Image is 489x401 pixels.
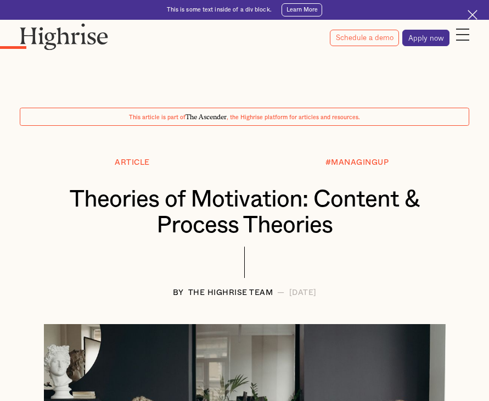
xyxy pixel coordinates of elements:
[129,115,186,120] span: This article is part of
[173,289,184,297] div: BY
[188,289,273,297] div: The Highrise Team
[277,289,285,297] div: —
[36,187,453,238] h1: Theories of Motivation: Content & Process Theories
[227,115,360,120] span: , the Highrise platform for articles and resources.
[167,6,272,14] div: This is some text inside of a div block.
[20,23,108,50] img: Highrise logo
[289,289,317,297] div: [DATE]
[468,10,477,20] img: Cross icon
[115,159,150,167] div: Article
[186,112,227,119] span: The Ascender
[325,159,389,167] div: #MANAGINGUP
[330,30,399,46] a: Schedule a demo
[282,3,323,16] a: Learn More
[402,30,449,46] a: Apply now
